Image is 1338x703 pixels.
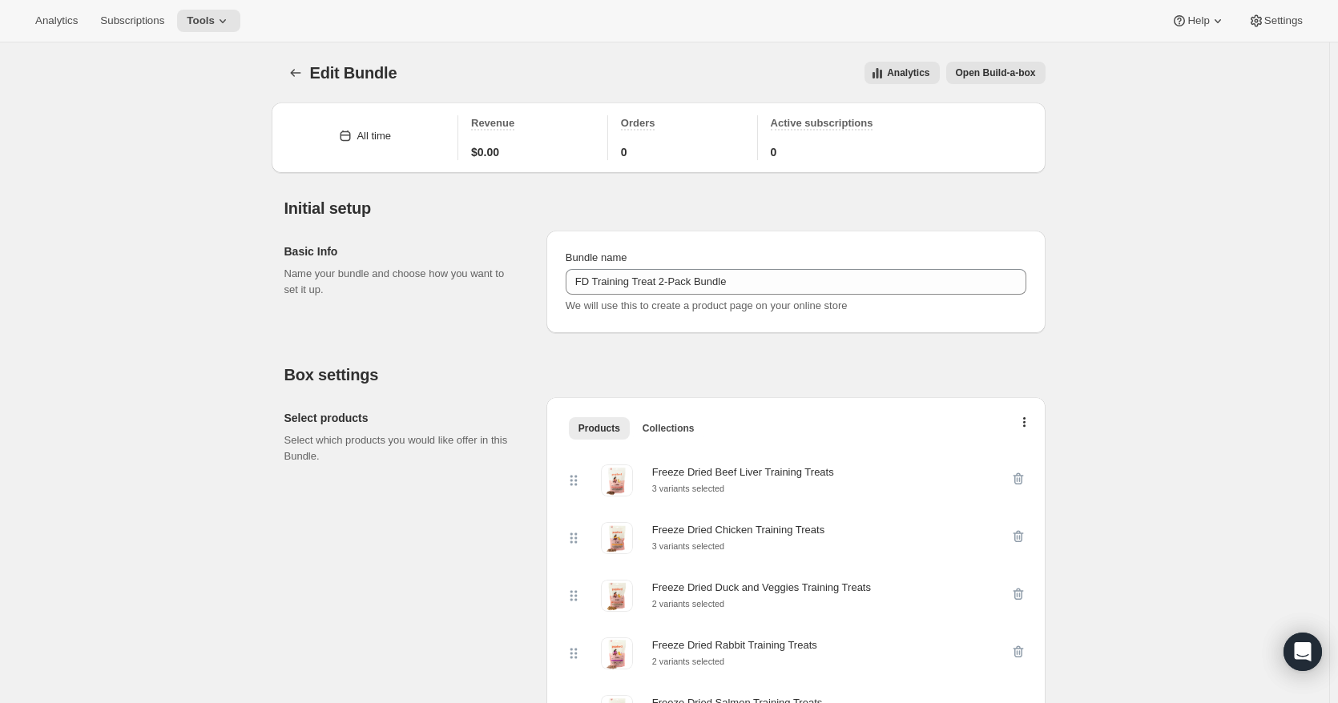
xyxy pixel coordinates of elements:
[187,14,215,27] span: Tools
[621,117,655,129] span: Orders
[652,541,724,551] small: 3 variants selected
[284,62,307,84] button: Bundles
[284,365,1046,384] h2: Box settings
[471,117,514,129] span: Revenue
[1162,10,1235,32] button: Help
[652,464,834,480] div: Freeze Dried Beef Liver Training Treats
[566,251,627,263] span: Bundle name
[652,637,817,653] div: Freeze Dried Rabbit Training Treats
[357,128,391,144] div: All time
[643,422,695,435] span: Collections
[771,144,777,160] span: 0
[864,62,939,84] button: View all analytics related to this specific bundles, within certain timeframes
[26,10,87,32] button: Analytics
[887,66,929,79] span: Analytics
[566,299,848,311] span: We will use this to create a product page on your online store
[284,410,521,426] h2: Select products
[1187,14,1209,27] span: Help
[471,144,499,160] span: $0.00
[284,432,521,464] p: Select which products you would like offer in this Bundle.
[91,10,174,32] button: Subscriptions
[652,657,724,666] small: 2 variants selected
[601,464,633,496] img: Freeze Dried Beef Liver Training Treats
[310,64,397,82] span: Edit Bundle
[1264,14,1303,27] span: Settings
[578,422,620,435] span: Products
[621,144,627,160] span: 0
[601,637,633,669] img: Freeze Dried Rabbit Training Treats
[566,269,1026,295] input: ie. Smoothie box
[956,66,1036,79] span: Open Build-a-box
[652,522,824,538] div: Freeze Dried Chicken Training Treats
[1284,633,1322,671] div: Open Intercom Messenger
[601,580,633,612] img: Freeze Dried Duck and Veggies Training Treats
[946,62,1046,84] button: View links to open the build-a-box on the online store
[771,117,873,129] span: Active subscriptions
[652,580,871,596] div: Freeze Dried Duck and Veggies Training Treats
[35,14,78,27] span: Analytics
[284,266,521,298] p: Name your bundle and choose how you want to set it up.
[1239,10,1312,32] button: Settings
[284,243,521,259] h2: Basic Info
[652,599,724,609] small: 2 variants selected
[652,484,724,493] small: 3 variants selected
[177,10,240,32] button: Tools
[601,522,633,554] img: Freeze Dried Chicken Training Treats
[100,14,164,27] span: Subscriptions
[284,199,1046,218] h2: Initial setup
